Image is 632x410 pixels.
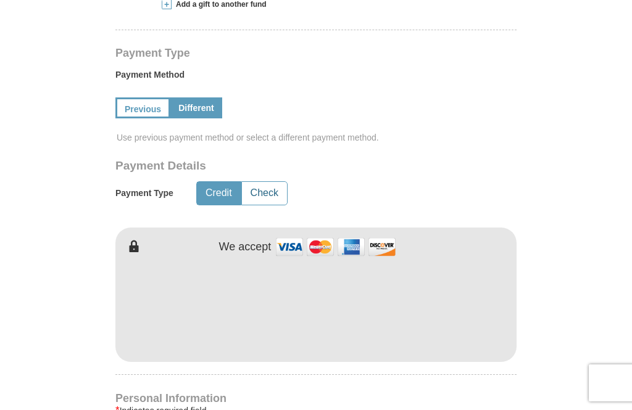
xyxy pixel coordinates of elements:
[197,182,241,205] button: Credit
[117,131,518,144] span: Use previous payment method or select a different payment method.
[274,234,397,260] img: credit cards accepted
[115,188,173,199] h5: Payment Type
[115,97,170,118] a: Previous
[115,68,517,87] label: Payment Method
[170,97,222,118] a: Different
[115,159,430,173] h3: Payment Details
[242,182,287,205] button: Check
[115,48,517,58] h4: Payment Type
[219,240,272,254] h4: We accept
[115,393,517,403] h4: Personal Information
